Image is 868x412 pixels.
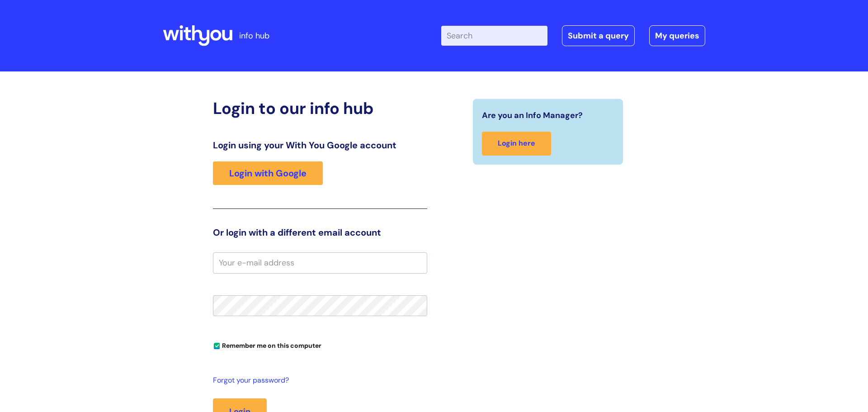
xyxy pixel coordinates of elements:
input: Search [441,26,547,46]
a: My queries [649,25,705,46]
h3: Login using your With You Google account [213,140,427,151]
input: Remember me on this computer [214,343,220,349]
p: info hub [239,28,269,43]
a: Login here [482,132,551,156]
div: You can uncheck this option if you're logging in from a shared device [213,338,427,352]
a: Login with Google [213,161,323,185]
a: Submit a query [562,25,635,46]
span: Are you an Info Manager? [482,108,583,123]
a: Forgot your password? [213,374,423,387]
h2: Login to our info hub [213,99,427,118]
label: Remember me on this computer [213,340,321,350]
h3: Or login with a different email account [213,227,427,238]
input: Your e-mail address [213,252,427,273]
